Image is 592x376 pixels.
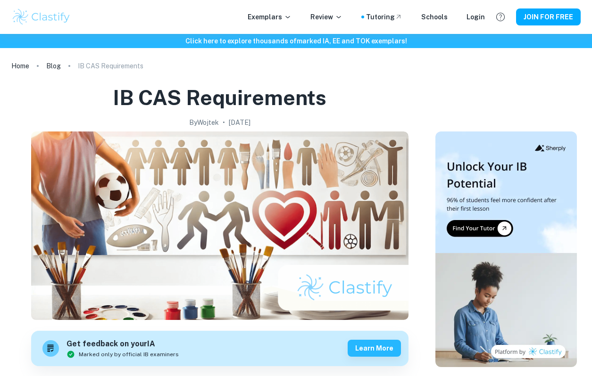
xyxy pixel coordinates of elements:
[348,340,401,357] button: Learn more
[229,117,250,128] h2: [DATE]
[79,350,179,359] span: Marked only by official IB examiners
[11,59,29,73] a: Home
[31,331,409,366] a: Get feedback on yourIAMarked only by official IB examinersLearn more
[223,117,225,128] p: •
[492,9,509,25] button: Help and Feedback
[516,8,581,25] button: JOIN FOR FREE
[31,131,409,320] img: IB CAS Requirements cover image
[310,12,342,22] p: Review
[78,61,143,71] p: IB CAS Requirements
[467,12,485,22] a: Login
[435,131,577,367] img: Thumbnail
[113,84,326,112] h1: IB CAS Requirements
[189,117,219,128] h2: By Wojtek
[67,338,179,350] h6: Get feedback on your IA
[421,12,448,22] a: Schools
[2,36,590,46] h6: Click here to explore thousands of marked IA, EE and TOK exemplars !
[46,59,61,73] a: Blog
[248,12,292,22] p: Exemplars
[366,12,402,22] a: Tutoring
[11,8,71,26] img: Clastify logo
